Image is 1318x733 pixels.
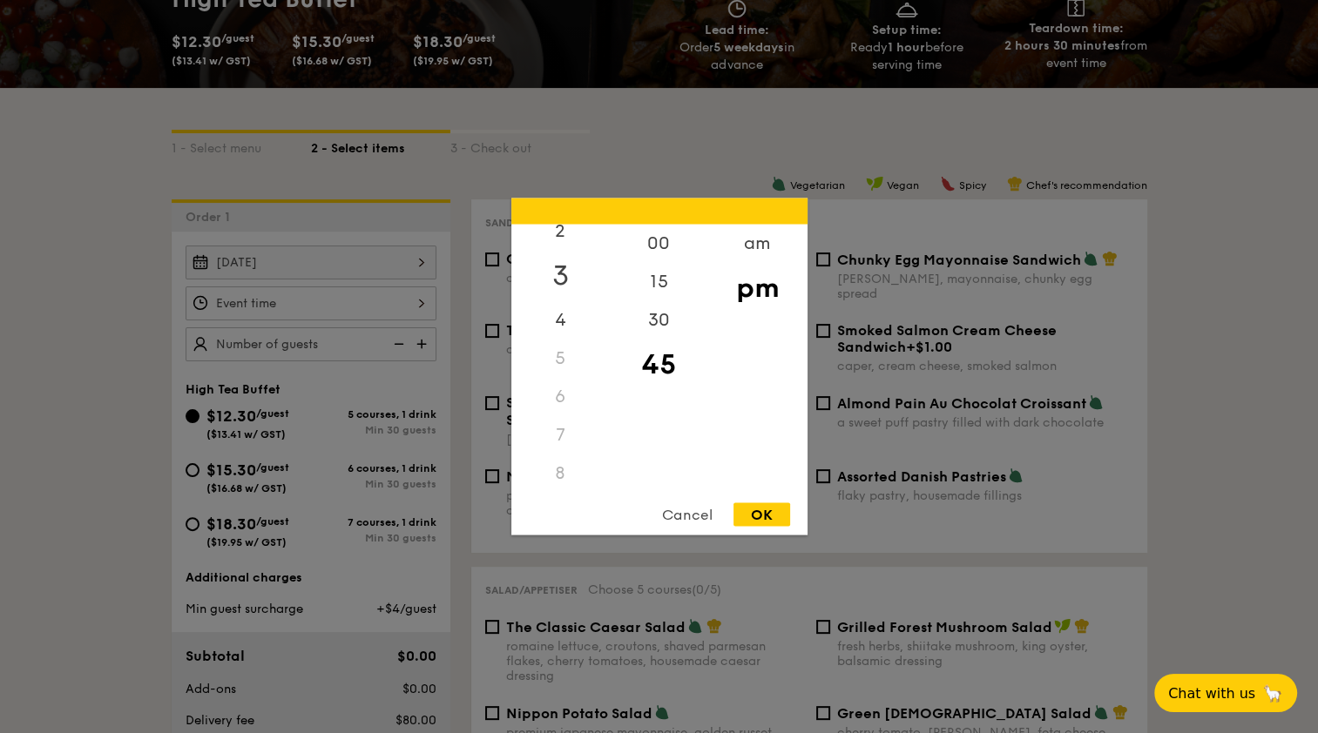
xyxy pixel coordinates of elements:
[708,225,807,263] div: am
[511,416,610,454] div: 7
[511,454,610,493] div: 8
[610,340,708,390] div: 45
[708,263,807,313] div: pm
[610,225,708,263] div: 00
[1168,685,1255,702] span: Chat with us
[511,251,610,301] div: 3
[1262,683,1283,703] span: 🦙
[610,263,708,301] div: 15
[511,212,610,251] div: 2
[1154,674,1297,712] button: Chat with us🦙
[610,301,708,340] div: 30
[645,503,730,527] div: Cancel
[511,378,610,416] div: 6
[511,340,610,378] div: 5
[511,301,610,340] div: 4
[733,503,790,527] div: OK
